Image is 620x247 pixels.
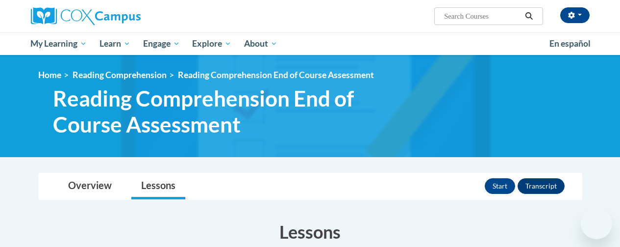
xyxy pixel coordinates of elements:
[521,10,536,22] button: Search
[31,7,141,25] img: Cox Campus
[186,32,238,55] a: Explore
[53,85,391,137] span: Reading Comprehension End of Course Assessment
[238,32,284,55] a: About
[137,32,186,55] a: Engage
[244,38,277,50] span: About
[24,32,597,55] div: Main menu
[31,7,207,25] a: Cox Campus
[518,178,565,194] button: Transcript
[549,38,591,49] span: En español
[73,70,167,80] a: Reading Comprehension
[143,38,180,50] span: Engage
[543,33,597,54] a: En español
[443,10,521,22] input: Search Courses
[93,32,137,55] a: Learn
[30,38,87,50] span: My Learning
[58,173,122,199] a: Overview
[485,178,515,194] button: Start
[178,70,374,80] span: Reading Comprehension End of Course Assessment
[560,7,590,23] button: Account Settings
[131,173,185,199] a: Lessons
[38,70,61,80] a: Home
[192,38,231,50] span: Explore
[581,208,612,239] iframe: Button to launch messaging window
[25,32,94,55] a: My Learning
[99,38,130,50] span: Learn
[38,220,582,244] h3: Lessons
